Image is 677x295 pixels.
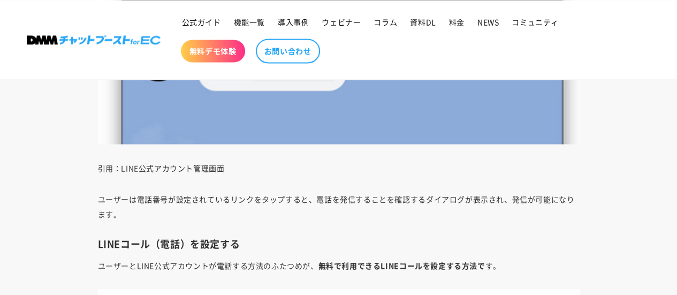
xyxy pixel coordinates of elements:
[98,160,580,175] p: 引用：LINE公式アカウント管理画面
[410,17,436,27] span: 資料DL
[449,17,465,27] span: 料金
[98,237,580,249] h3: LINEコール（電話）を設定する
[256,39,320,63] a: お問い合わせ
[471,11,505,33] a: NEWS
[189,46,237,56] span: 無料デモ体験
[271,11,315,33] a: 導入事例
[264,46,311,56] span: お問い合わせ
[505,11,565,33] a: コミュニティ
[367,11,404,33] a: コラム
[27,35,161,44] img: 株式会社DMM Boost
[512,17,559,27] span: コミュニティ
[404,11,442,33] a: 資料DL
[443,11,471,33] a: 料金
[318,260,485,270] strong: 無料で利用できるLINEコールを設定する方法で
[176,11,227,33] a: 公式ガイド
[227,11,271,33] a: 機能一覧
[278,17,309,27] span: 導入事例
[374,17,397,27] span: コラム
[322,17,361,27] span: ウェビナー
[477,17,499,27] span: NEWS
[234,17,265,27] span: 機能一覧
[182,17,221,27] span: 公式ガイド
[98,191,580,221] p: ユーザーは電話番号が設定されているリンクをタップすると、電話を発信することを確認するダイアログが表示され、発信が可能になります。
[181,40,245,62] a: 無料デモ体験
[98,258,580,273] p: ユーザーとLINE公式アカウントが電話する方法のふたつめが、 す。
[315,11,367,33] a: ウェビナー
